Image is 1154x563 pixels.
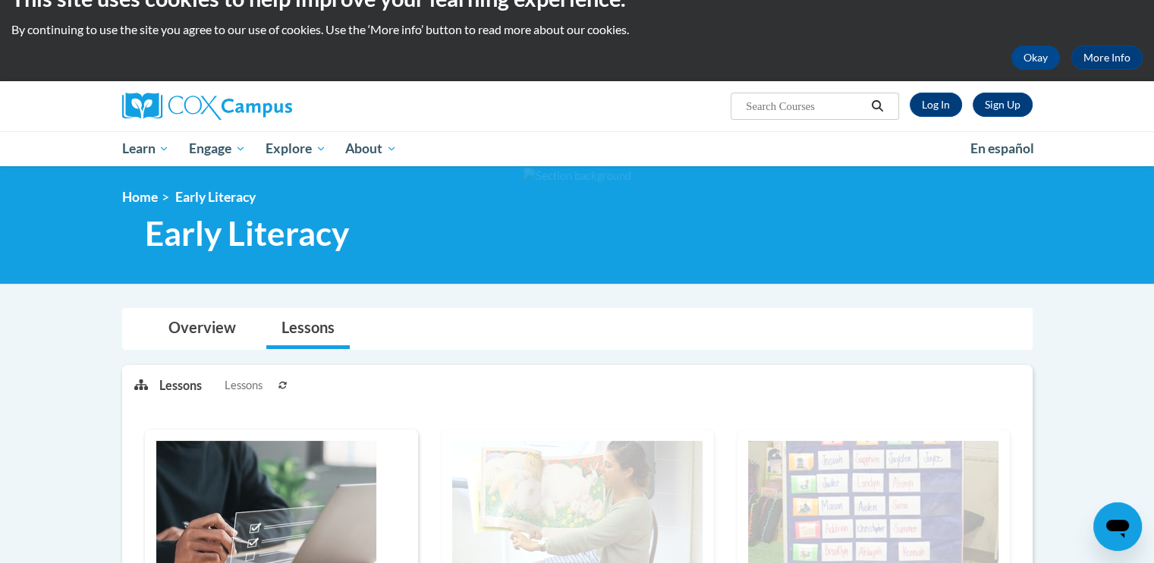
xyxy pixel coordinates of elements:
[256,131,336,166] a: Explore
[961,133,1044,165] a: En español
[266,140,326,158] span: Explore
[225,377,263,394] span: Lessons
[524,168,631,184] img: Section background
[175,189,256,205] span: Early Literacy
[266,309,350,349] a: Lessons
[345,140,397,158] span: About
[122,93,410,120] a: Cox Campus
[145,213,349,253] span: Early Literacy
[973,93,1033,117] a: Register
[189,140,246,158] span: Engage
[910,93,962,117] a: Log In
[122,93,292,120] img: Cox Campus
[179,131,256,166] a: Engage
[1011,46,1060,70] button: Okay
[11,21,1143,38] p: By continuing to use the site you agree to our use of cookies. Use the ‘More info’ button to read...
[866,97,888,115] button: Search
[99,131,1055,166] div: Main menu
[335,131,407,166] a: About
[122,189,158,205] a: Home
[1093,502,1142,551] iframe: Button to launch messaging window
[112,131,180,166] a: Learn
[159,377,202,394] p: Lessons
[153,309,251,349] a: Overview
[970,140,1034,156] span: En español
[744,97,866,115] input: Search Courses
[121,140,169,158] span: Learn
[1071,46,1143,70] a: More Info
